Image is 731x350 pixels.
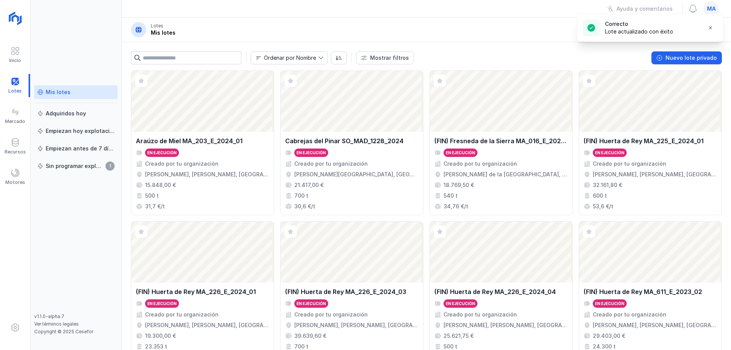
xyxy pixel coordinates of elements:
[595,301,624,306] div: En ejecución
[616,5,673,13] div: Ayuda y comentarios
[294,321,418,329] div: [PERSON_NAME], [PERSON_NAME], [GEOGRAPHIC_DATA], [GEOGRAPHIC_DATA]
[251,52,318,64] span: Nombre
[285,136,404,145] div: Cabrejas del Pinar SO_MAD_1228_2024
[46,127,115,135] div: Empiezan hoy explotación
[145,311,219,318] div: Creado por tu organización
[584,287,702,296] div: (FIN) Huerta de Rey MA_611_E_2023_02
[444,181,474,189] div: 18.769,50 €
[147,150,177,155] div: En ejecución
[444,171,568,178] div: [PERSON_NAME] de la [GEOGRAPHIC_DATA], [GEOGRAPHIC_DATA], [GEOGRAPHIC_DATA], [GEOGRAPHIC_DATA]
[707,5,716,13] span: ma
[105,161,115,171] span: 1
[34,142,118,155] a: Empiezan antes de 7 días
[593,192,607,200] div: 600 t
[136,136,243,145] div: Araúzo de Miel MA_203_E_2024_01
[429,70,573,215] a: (FIN) Fresneda de la Sierra MA_016_E_2024_01En ejecuciónCreado por tu organización[PERSON_NAME] d...
[9,58,21,64] div: Inicio
[595,150,624,155] div: En ejecución
[147,301,177,306] div: En ejecución
[444,192,458,200] div: 540 t
[145,171,269,178] div: [PERSON_NAME], [PERSON_NAME], [GEOGRAPHIC_DATA], [GEOGRAPHIC_DATA]
[34,124,118,138] a: Empiezan hoy explotación
[593,332,625,340] div: 29.403,00 €
[145,160,219,168] div: Creado por tu organización
[297,301,326,306] div: En ejecución
[593,181,622,189] div: 32.161,80 €
[264,55,316,61] div: Ordenar por Nombre
[297,150,326,155] div: En ejecución
[46,110,86,117] div: Adquiridos hoy
[434,287,556,296] div: (FIN) Huerta de Rey MA_226_E_2024_04
[294,332,326,340] div: 39.639,60 €
[34,85,118,99] a: Mis lotes
[593,321,717,329] div: [PERSON_NAME], [PERSON_NAME], [GEOGRAPHIC_DATA], [GEOGRAPHIC_DATA]
[46,162,103,170] div: Sin programar explotación
[370,54,409,62] div: Mostrar filtros
[444,332,474,340] div: 25.621,75 €
[446,301,475,306] div: En ejecución
[145,192,159,200] div: 500 t
[285,287,406,296] div: (FIN) Huerta de Rey MA_226_E_2024_03
[584,136,704,145] div: (FIN) Huerta de Rey MA_225_E_2024_01
[46,145,115,152] div: Empiezan antes de 7 días
[444,311,517,318] div: Creado por tu organización
[651,51,722,64] button: Nuevo lote privado
[34,313,118,320] div: v1.1.0-alpha.7
[444,321,568,329] div: [PERSON_NAME], [PERSON_NAME], [GEOGRAPHIC_DATA], [GEOGRAPHIC_DATA]
[145,321,269,329] div: [PERSON_NAME], [PERSON_NAME], [GEOGRAPHIC_DATA], [GEOGRAPHIC_DATA]
[602,2,678,15] button: Ayuda y comentarios
[46,88,70,96] div: Mis lotes
[666,54,717,62] div: Nuevo lote privado
[34,329,118,335] div: Copyright © 2025 Cesefor
[446,150,475,155] div: En ejecución
[151,23,163,29] div: Lotes
[6,9,25,28] img: logoRight.svg
[356,51,414,64] button: Mostrar filtros
[145,332,176,340] div: 19.300,00 €
[593,203,613,210] div: 53,6 €/t
[294,192,308,200] div: 700 t
[294,171,418,178] div: [PERSON_NAME][GEOGRAPHIC_DATA], [GEOGRAPHIC_DATA], [GEOGRAPHIC_DATA]
[605,20,673,28] div: Correcto
[593,311,666,318] div: Creado por tu organización
[34,159,118,173] a: Sin programar explotación1
[151,29,176,37] div: Mis lotes
[294,311,368,318] div: Creado por tu organización
[136,287,256,296] div: (FIN) Huerta de Rey MA_226_E_2024_01
[294,181,324,189] div: 21.417,00 €
[444,203,468,210] div: 34,76 €/t
[294,203,315,210] div: 30,6 €/t
[280,70,423,215] a: Cabrejas del Pinar SO_MAD_1228_2024En ejecuciónCreado por tu organización[PERSON_NAME][GEOGRAPHIC...
[5,179,25,185] div: Motores
[579,70,722,215] a: (FIN) Huerta de Rey MA_225_E_2024_01En ejecuciónCreado por tu organización[PERSON_NAME], [PERSON_...
[593,171,717,178] div: [PERSON_NAME], [PERSON_NAME], [GEOGRAPHIC_DATA], [GEOGRAPHIC_DATA]
[605,28,673,35] div: Lote actualizado con éxito
[434,136,568,145] div: (FIN) Fresneda de la Sierra MA_016_E_2024_01
[145,203,165,210] div: 31,7 €/t
[131,70,274,215] a: Araúzo de Miel MA_203_E_2024_01En ejecuciónCreado por tu organización[PERSON_NAME], [PERSON_NAME]...
[5,118,25,125] div: Mercado
[593,160,666,168] div: Creado por tu organización
[294,160,368,168] div: Creado por tu organización
[145,181,176,189] div: 15.848,00 €
[444,160,517,168] div: Creado por tu organización
[5,149,26,155] div: Recursos
[34,107,118,120] a: Adquiridos hoy
[34,321,79,327] a: Ver términos legales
